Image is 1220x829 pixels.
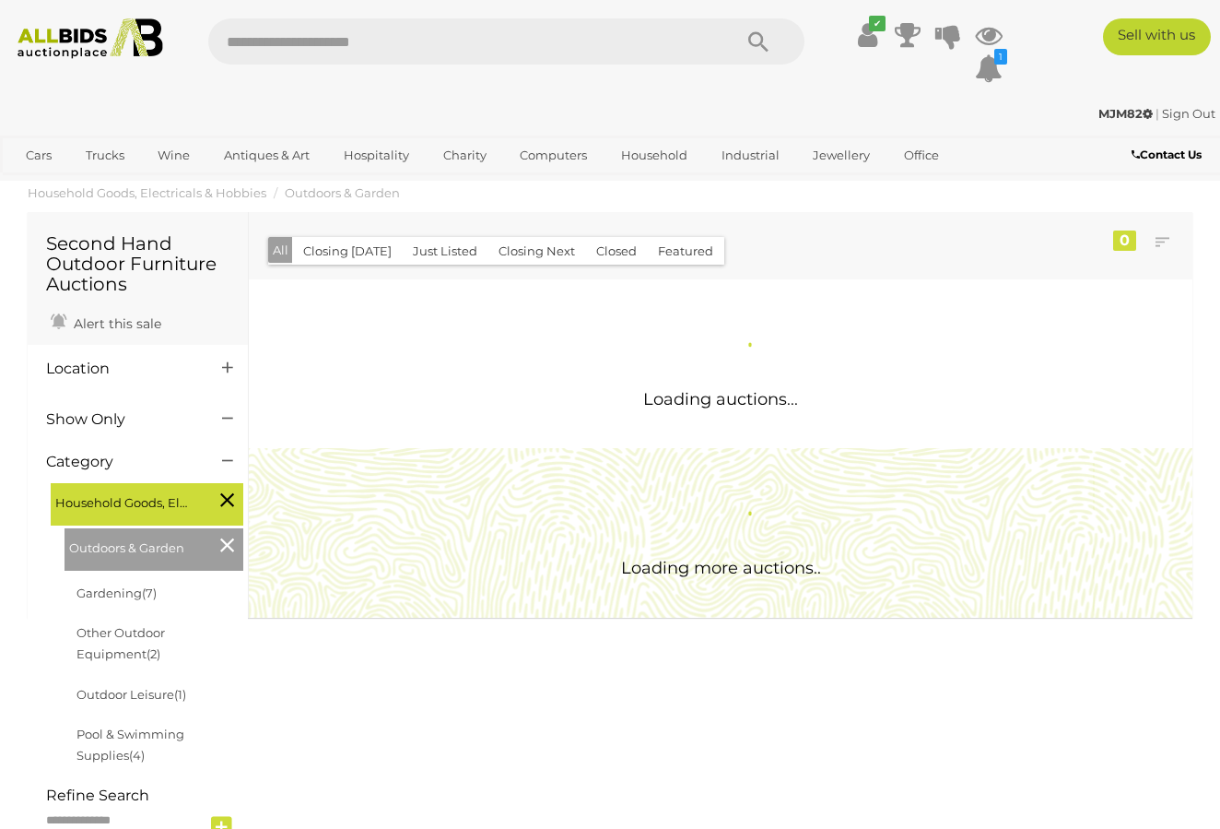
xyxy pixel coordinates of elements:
span: (7) [142,586,157,600]
a: Pool & Swimming Supplies(4) [76,727,184,763]
h4: Category [46,454,194,470]
a: ✔ [853,18,881,52]
a: Jewellery [801,140,882,171]
button: Closed [585,237,648,266]
button: Closing Next [487,237,586,266]
a: Household Goods, Electricals & Hobbies [28,185,266,200]
button: All [268,237,293,264]
button: Featured [647,237,724,266]
a: [GEOGRAPHIC_DATA] [86,171,240,201]
button: Search [712,18,804,65]
a: Other Outdoor Equipment(2) [76,625,165,661]
span: Loading more auctions.. [621,558,821,578]
a: Cars [14,140,64,171]
a: Sell with us [1103,18,1211,55]
div: 0 [1113,231,1136,251]
strong: MJM82 [1098,106,1153,121]
a: Sports [14,171,76,201]
a: Contact Us [1132,145,1206,165]
a: Antiques & Art [212,140,322,171]
a: Gardening(7) [76,586,157,600]
h1: Second Hand Outdoor Furniture Auctions [46,233,229,294]
a: Sign Out [1162,106,1215,121]
button: Closing [DATE] [292,237,403,266]
a: 1 [975,52,1003,85]
a: Computers [508,140,599,171]
img: Allbids.com.au [9,18,171,59]
a: Trucks [74,140,136,171]
a: Outdoors & Garden [285,185,400,200]
a: Outdoor Leisure(1) [76,687,186,702]
i: ✔ [869,16,886,31]
a: Office [892,140,951,171]
a: Household [609,140,699,171]
a: Alert this sale [46,308,166,336]
span: Household Goods, Electricals & Hobbies [55,488,194,514]
span: Alert this sale [69,315,161,332]
a: Industrial [710,140,792,171]
span: (4) [129,748,145,763]
span: Outdoors & Garden [69,533,207,559]
span: (2) [147,646,160,661]
i: 1 [994,49,1007,65]
button: Just Listed [402,237,488,266]
b: Contact Us [1132,148,1202,161]
a: MJM82 [1098,106,1155,121]
h4: Refine Search [46,788,243,804]
a: Hospitality [332,140,421,171]
span: (1) [174,687,186,702]
h4: Show Only [46,411,194,428]
a: Wine [146,140,202,171]
a: Charity [431,140,499,171]
h4: Location [46,361,194,377]
span: Loading auctions... [643,389,798,409]
span: | [1155,106,1159,121]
